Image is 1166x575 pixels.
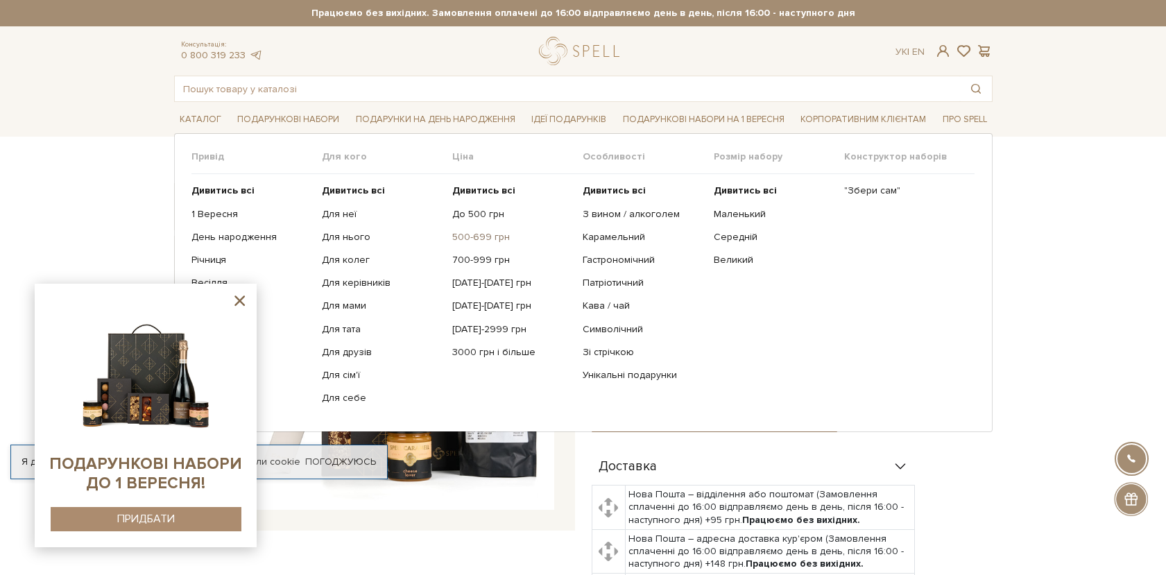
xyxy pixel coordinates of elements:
a: Для нього [322,231,442,243]
input: Пошук товару у каталозі [175,76,960,101]
a: Дивитись всі [583,184,703,197]
span: Привід [191,151,322,163]
strong: Працюємо без вихідних. Замовлення оплачені до 16:00 відправляємо день в день, після 16:00 - насту... [174,7,993,19]
a: "Збери сам" [844,184,964,197]
b: Дивитись всі [583,184,646,196]
a: telegram [249,49,263,61]
a: Карамельний [583,231,703,243]
b: Дивитись всі [714,184,777,196]
div: Каталог [174,133,993,432]
a: Для друзів [322,346,442,359]
div: Ук [895,46,925,58]
span: Ціна [452,151,583,163]
a: Про Spell [937,109,993,130]
a: 500-699 грн [452,231,572,243]
a: Для неї [322,208,442,221]
a: Середній [714,231,834,243]
a: Символічний [583,323,703,336]
a: Для мами [322,300,442,312]
a: Каталог [174,109,227,130]
span: Конструктор наборів [844,151,975,163]
b: Працюємо без вихідних. [742,514,860,526]
a: Унікальні подарунки [583,369,703,381]
a: Погоджуюсь [305,456,376,468]
a: En [912,46,925,58]
a: Кава / чай [583,300,703,312]
a: Дивитись всі [714,184,834,197]
span: Розмір набору [714,151,844,163]
span: Консультація: [181,40,263,49]
a: Корпоративним клієнтам [795,108,932,131]
a: 3000 грн і більше [452,346,572,359]
b: Працюємо без вихідних. [746,558,864,569]
a: 700-999 грн [452,254,572,266]
a: [DATE]-[DATE] грн [452,277,572,289]
td: Нова Пошта – адресна доставка кур'єром (Замовлення сплаченні до 16:00 відправляємо день в день, п... [625,529,914,574]
a: Подарунки на День народження [350,109,521,130]
b: Дивитись всі [452,184,515,196]
b: Дивитись всі [191,184,255,196]
a: Зі стрічкою [583,346,703,359]
span: Особливості [583,151,713,163]
a: Для тата [322,323,442,336]
a: Для себе [322,392,442,404]
a: Гастрономічний [583,254,703,266]
a: Для колег [322,254,442,266]
a: Дивитись всі [191,184,311,197]
a: Дивитись всі [452,184,572,197]
div: Я дозволяю [DOMAIN_NAME] використовувати [11,456,387,468]
a: День народження [191,231,311,243]
td: Нова Пошта – відділення або поштомат (Замовлення сплаченні до 16:00 відправляємо день в день, піс... [625,486,914,530]
a: [DATE]-2999 грн [452,323,572,336]
a: З вином / алкоголем [583,208,703,221]
a: Ідеї подарунків [526,109,612,130]
a: Для сім'ї [322,369,442,381]
a: 1 Вересня [191,208,311,221]
a: [DATE]-[DATE] грн [452,300,572,312]
a: Подарункові набори [232,109,345,130]
a: Подарункові набори на 1 Вересня [617,108,790,131]
a: Річниця [191,254,311,266]
span: Для кого [322,151,452,163]
a: Маленький [714,208,834,221]
a: logo [539,37,626,65]
a: До 500 грн [452,208,572,221]
a: 0 800 319 233 [181,49,246,61]
a: Весілля [191,277,311,289]
a: Патріотичний [583,277,703,289]
span: | [907,46,909,58]
span: Доставка [599,461,657,473]
b: Дивитись всі [322,184,385,196]
a: файли cookie [237,456,300,467]
button: Пошук товару у каталозі [960,76,992,101]
a: Для керівників [322,277,442,289]
a: Дивитись всі [322,184,442,197]
a: Великий [714,254,834,266]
